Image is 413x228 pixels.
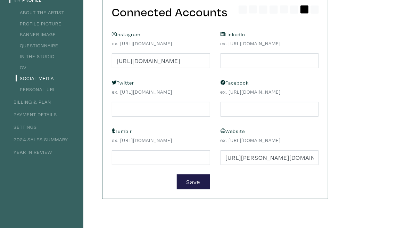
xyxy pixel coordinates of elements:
[16,9,64,16] a: About the Artist
[9,124,37,130] a: Settings
[221,127,245,135] label: Website
[9,136,68,143] a: 2024 Sales Summary
[16,53,55,60] a: In the Studio
[112,88,210,96] small: ex. [URL][DOMAIN_NAME]
[112,136,210,144] small: ex. [URL][DOMAIN_NAME]
[16,64,26,71] a: CV
[221,79,249,87] label: Facebook
[9,99,51,105] a: Billing & Plan
[112,5,319,19] h2: Connected Accounts
[221,136,319,144] small: ex. [URL][DOMAIN_NAME]
[221,88,319,96] small: ex. [URL][DOMAIN_NAME]
[16,86,56,93] a: Personal URL
[112,127,132,135] label: Tumblr
[16,20,61,27] a: Profile Picture
[112,40,210,47] small: ex. [URL][DOMAIN_NAME]
[221,40,319,47] small: ex. [URL][DOMAIN_NAME]
[16,42,58,49] a: Questionnaire
[9,149,52,155] a: Year in Review
[9,111,57,118] a: Payment Details
[16,75,54,81] a: Social Media
[177,174,210,189] button: Save
[16,31,56,38] a: Banner Image
[112,31,141,38] label: Instagram
[221,31,246,38] label: LinkedIn
[112,79,134,87] label: Twitter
